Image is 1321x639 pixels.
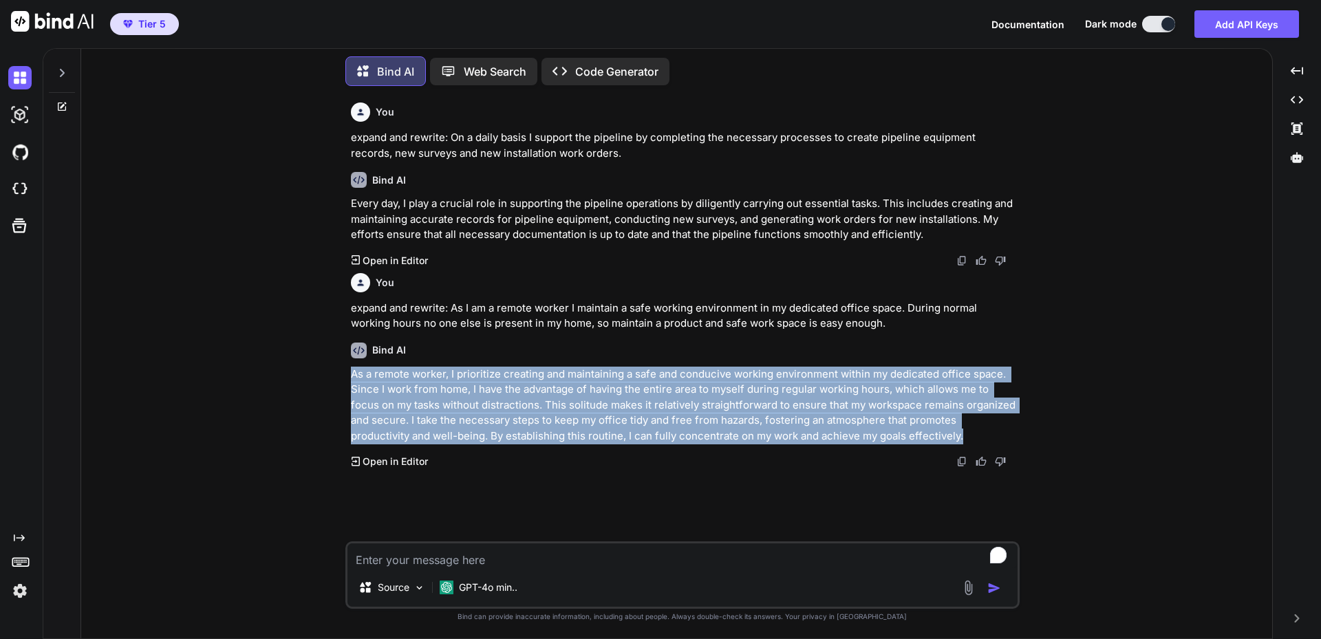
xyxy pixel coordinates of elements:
[8,579,32,603] img: settings
[414,582,425,594] img: Pick Models
[960,580,976,596] img: attachment
[956,255,967,266] img: copy
[363,254,428,268] p: Open in Editor
[372,343,406,357] h6: Bind AI
[976,456,987,467] img: like
[991,17,1064,32] button: Documentation
[1085,17,1137,31] span: Dark mode
[1194,10,1299,38] button: Add API Keys
[351,301,1017,332] p: expand and rewrite: As I am a remote worker I maintain a safe working environment in my dedicated...
[464,63,526,80] p: Web Search
[987,581,1001,595] img: icon
[8,103,32,127] img: darkAi-studio
[956,456,967,467] img: copy
[363,455,428,468] p: Open in Editor
[351,130,1017,161] p: expand and rewrite: On a daily basis I support the pipeline by completing the necessary processes...
[8,66,32,89] img: darkChat
[351,196,1017,243] p: Every day, I play a crucial role in supporting the pipeline operations by diligently carrying out...
[123,20,133,28] img: premium
[372,173,406,187] h6: Bind AI
[351,367,1017,444] p: As a remote worker, I prioritize creating and maintaining a safe and conducive working environmen...
[11,11,94,32] img: Bind AI
[138,17,166,31] span: Tier 5
[459,581,517,594] p: GPT-4o min..
[110,13,179,35] button: premiumTier 5
[8,177,32,201] img: cloudideIcon
[440,581,453,594] img: GPT-4o mini
[378,581,409,594] p: Source
[995,456,1006,467] img: dislike
[8,140,32,164] img: githubDark
[575,63,658,80] p: Code Generator
[976,255,987,266] img: like
[377,63,414,80] p: Bind AI
[376,105,394,119] h6: You
[995,255,1006,266] img: dislike
[345,611,1020,622] p: Bind can provide inaccurate information, including about people. Always double-check its answers....
[347,543,1018,568] textarea: To enrich screen reader interactions, please activate Accessibility in Grammarly extension settings
[991,19,1064,30] span: Documentation
[376,276,394,290] h6: You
